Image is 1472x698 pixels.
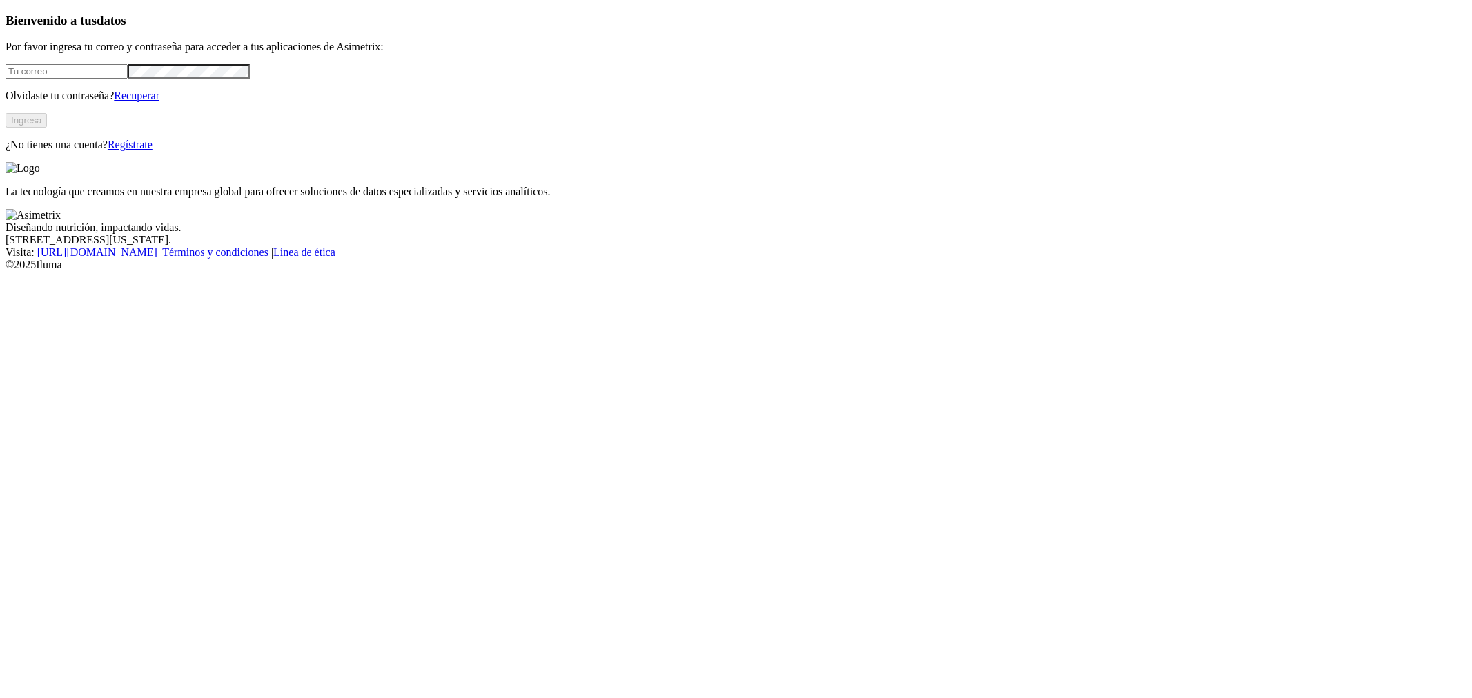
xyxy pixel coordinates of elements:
img: Asimetrix [6,209,61,221]
a: Regístrate [108,139,153,150]
a: Línea de ética [273,246,335,258]
p: ¿No tienes una cuenta? [6,139,1466,151]
a: Términos y condiciones [162,246,268,258]
span: datos [97,13,126,28]
a: Recuperar [114,90,159,101]
p: Olvidaste tu contraseña? [6,90,1466,102]
div: [STREET_ADDRESS][US_STATE]. [6,234,1466,246]
div: Diseñando nutrición, impactando vidas. [6,221,1466,234]
input: Tu correo [6,64,128,79]
h3: Bienvenido a tus [6,13,1466,28]
p: Por favor ingresa tu correo y contraseña para acceder a tus aplicaciones de Asimetrix: [6,41,1466,53]
div: Visita : | | [6,246,1466,259]
button: Ingresa [6,113,47,128]
a: [URL][DOMAIN_NAME] [37,246,157,258]
img: Logo [6,162,40,174]
div: © 2025 Iluma [6,259,1466,271]
p: La tecnología que creamos en nuestra empresa global para ofrecer soluciones de datos especializad... [6,186,1466,198]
